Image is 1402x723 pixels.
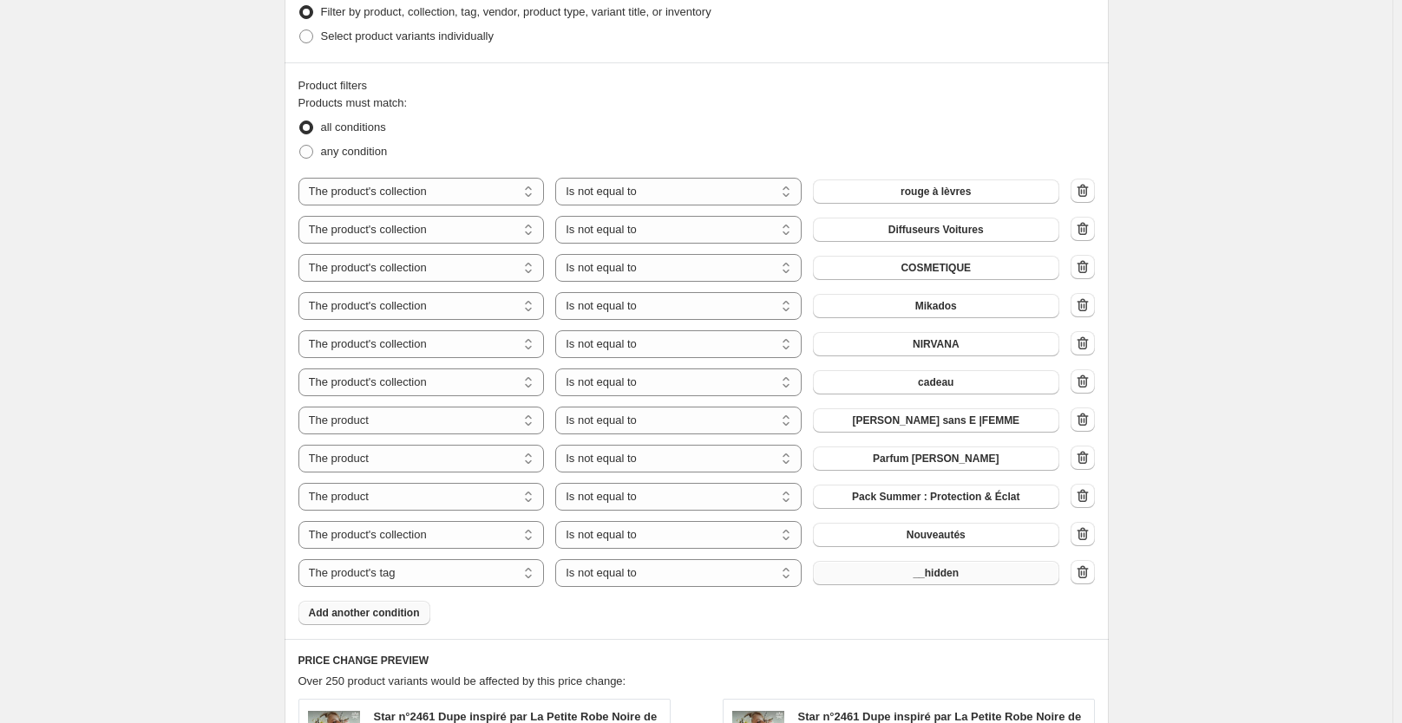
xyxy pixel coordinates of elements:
[813,446,1059,471] button: Parfum Nicole Tonnelle
[813,561,1059,585] button: __hidden
[298,96,408,109] span: Products must match:
[901,185,971,199] span: rouge à lèvres
[852,414,1019,427] span: [PERSON_NAME] sans E |FEMME
[913,566,959,580] span: __hidden
[907,528,966,542] span: Nouveautés
[813,218,1059,242] button: Diffuseurs Voitures
[918,375,953,389] span: cadeau
[852,490,1019,504] span: Pack Summer : Protection & Éclat
[813,523,1059,547] button: Nouveautés
[888,223,984,237] span: Diffuseurs Voitures
[321,29,494,42] span: Select product variants individually
[901,261,971,275] span: COSMETIQUE
[913,337,960,351] span: NIRVANA
[298,674,626,687] span: Over 250 product variants would be affected by this price change:
[915,299,957,313] span: Mikados
[813,256,1059,280] button: COSMETIQUE
[813,332,1059,356] button: NIRVANA
[309,606,420,620] span: Add another condition
[321,145,388,158] span: any condition
[298,77,1095,94] div: Product filters
[298,601,430,625] button: Add another condition
[813,370,1059,394] button: cadeau
[813,179,1059,204] button: rouge à lèvres
[321,120,386,134] span: all conditions
[873,452,999,466] span: Parfum [PERSON_NAME]
[813,485,1059,509] button: Pack Summer : Protection & Éclat
[813,294,1059,318] button: Mikados
[321,5,711,18] span: Filter by product, collection, tag, vendor, product type, variant title, or inventory
[813,408,1059,433] button: Morgan sans E |FEMME
[298,654,1095,668] h6: PRICE CHANGE PREVIEW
